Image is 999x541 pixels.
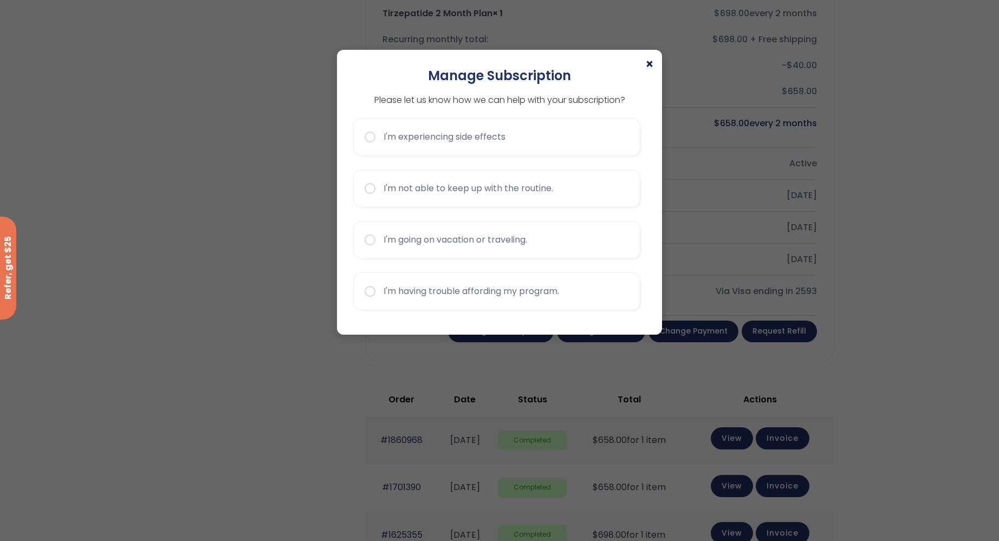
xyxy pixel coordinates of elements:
p: Please let us know how we can help with your subscription? [353,93,646,107]
h2: Manage Subscription [353,66,646,85]
button: I'm not able to keep up with the routine. [353,170,640,207]
span: × [645,58,654,71]
button: I'm going on vacation or traveling. [353,221,640,259]
button: I'm having trouble affording my program. [353,272,640,310]
button: I'm experiencing side effects [353,118,640,156]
